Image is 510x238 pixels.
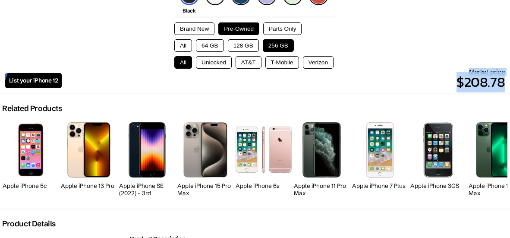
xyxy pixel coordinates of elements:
h2: Apple iPhone SE (2022) - 3rd Generation [119,182,175,204]
button: Pre-Owned [218,22,259,35]
span: List your iPhone 12 [9,77,58,84]
img: iPhone SE 3rd Gen [129,122,166,177]
button: All [174,56,192,69]
button: 64 GB [196,39,224,52]
button: Brand New [174,22,214,35]
button: 128 GB [228,39,259,52]
h2: Apple iPhone 7 Plus [352,182,408,190]
h2: Product Details [2,219,56,228]
h2: Apple iPhone 13 Pro [61,182,117,190]
a: List your iPhone 12 [5,73,62,88]
h2: Apple iPhone 3GS [410,182,466,190]
h2: Apple iPhone 11 Pro Max [294,182,350,197]
a: iPhone 11 Pro Max Apple iPhone 11 Pro Max [294,117,350,199]
img: iPhone 5s [17,122,44,177]
a: iPhone 6s Apple iPhone 6s [236,117,292,199]
div: Market price [62,68,505,92]
button: Verizon [303,56,334,69]
h2: Apple iPhone 15 Pro Max [177,182,233,197]
img: iPhone 3GS [423,122,453,177]
button: Unlocked [196,56,232,69]
a: iPhone 15 Pro Max Apple iPhone 15 Pro Max [177,117,233,199]
h2: Related Products [2,104,62,113]
img: iPhone 6s [236,127,292,173]
button: T-Mobile [265,56,299,69]
p: $208.78 [62,72,505,92]
a: iPhone SE 3rd Gen Apple iPhone SE (2022) - 3rd Generation [119,117,175,199]
img: iPhone 11 Pro Max [302,122,341,178]
a: iPhone 7 Plus Apple iPhone 7 Plus [352,117,408,199]
button: AT&T [236,56,261,69]
a: iPhone 3GS Apple iPhone 3GS [410,117,466,199]
button: Parts Only [263,22,302,35]
img: iPhone 15 Pro Max [183,122,228,178]
img: iPhone 13 Pro [67,122,110,177]
a: iPhone 13 Pro Apple iPhone 13 Pro [61,117,117,199]
button: 256 GB [263,39,294,52]
h2: Apple iPhone 5c [3,182,59,190]
button: All [174,39,192,52]
img: iPhone 7 Plus [366,122,394,177]
a: iPhone 5s Apple iPhone 5c [3,117,59,199]
span: Black [183,7,195,14]
h2: Apple iPhone 6s [236,182,292,190]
